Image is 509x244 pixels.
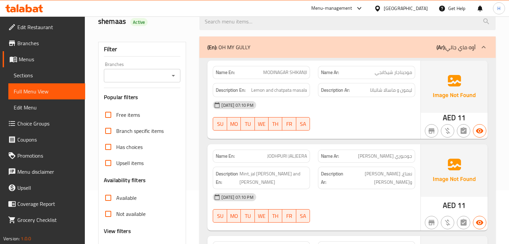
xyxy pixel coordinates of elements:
div: [GEOGRAPHIC_DATA] [384,5,428,12]
span: MO [230,119,238,129]
button: TH [269,117,282,131]
button: TU [241,117,254,131]
span: ليمون و ماسالا شاتباتا [370,86,412,94]
span: Edit Menu [14,103,80,111]
span: 11 [458,199,466,212]
span: Menus [19,55,80,63]
button: TH [269,209,282,223]
p: OH MY GULLY [207,43,250,51]
span: Coverage Report [17,200,80,208]
button: SU [213,117,227,131]
span: SU [216,211,224,221]
span: H [497,5,500,12]
button: Not branch specific item [425,216,438,229]
a: Coverage Report [3,196,85,212]
span: SA [299,119,307,129]
strong: Name En: [216,153,235,160]
span: موديناجار شيكانجي [375,69,412,76]
button: Not branch specific item [425,124,438,138]
span: 11 [458,111,466,124]
h3: View filters [104,227,131,235]
span: Upsell [17,184,80,192]
span: Mint, jal [PERSON_NAME] and [PERSON_NAME] [239,170,307,186]
span: WE [258,119,266,129]
img: Ae5nvW7+0k+MAAAAAElFTkSuQmCC [421,61,488,113]
h3: Availability filters [104,176,146,184]
span: Upsell items [116,159,144,167]
button: Not has choices [457,124,470,138]
span: Version: [3,234,20,243]
span: Lemon and chatpata masala [251,86,307,94]
button: TU [241,209,254,223]
span: 1.0.0 [21,234,31,243]
button: SU [213,209,227,223]
span: Choice Groups [17,119,80,128]
a: Menus [3,51,85,67]
button: WE [255,209,269,223]
button: SA [296,117,310,131]
a: Upsell [3,180,85,196]
strong: Name Ar: [321,69,339,76]
span: AED [443,199,456,212]
button: Not has choices [457,216,470,229]
a: Full Menu View [8,83,85,99]
span: Available [116,194,137,202]
img: Ae5nvW7+0k+MAAAAAElFTkSuQmCC [421,144,488,196]
span: Branches [17,39,80,47]
h3: Popular filters [104,93,180,101]
button: FR [282,117,296,131]
div: Menu-management [311,4,352,12]
strong: Description Ar: [321,86,350,94]
strong: Name Ar: [321,153,339,160]
strong: Name En: [216,69,235,76]
span: Promotions [17,152,80,160]
strong: Description Ar: [321,170,343,186]
button: Available [473,216,486,229]
span: Grocery Checklist [17,216,80,224]
a: Branches [3,35,85,51]
span: TH [271,119,280,129]
span: FR [285,119,293,129]
button: Purchased item [441,124,454,138]
button: Available [473,124,486,138]
span: Full Menu View [14,87,80,95]
span: JODHPURI JALJEERA [267,153,307,160]
a: Promotions [3,148,85,164]
span: جودبوري [PERSON_NAME] [358,153,412,160]
span: Has choices [116,143,143,151]
a: Edit Menu [8,99,85,115]
button: SA [296,209,310,223]
h2: shemaas [98,16,191,26]
span: SA [299,211,307,221]
span: Menu disclaimer [17,168,80,176]
a: Choice Groups [3,115,85,132]
button: FR [282,209,296,223]
div: Active [130,18,148,26]
span: Free items [116,111,140,119]
span: نعناع، [PERSON_NAME] و[PERSON_NAME] [345,170,412,186]
span: WE [258,211,266,221]
span: FR [285,211,293,221]
div: (En): OH MY GULLY(Ar):أوه ماي جالي [199,36,495,58]
span: Coupons [17,136,80,144]
span: Not available [116,210,146,218]
strong: Description En: [216,86,245,94]
span: AED [443,111,456,124]
span: SU [216,119,224,129]
button: Open [169,71,178,80]
b: (Ar): [437,42,446,52]
span: Sections [14,71,80,79]
span: [DATE] 07:10 PM [219,102,256,108]
div: Filter [104,42,180,57]
p: أوه ماي جالي [437,43,476,51]
span: Active [130,19,148,25]
span: [DATE] 07:10 PM [219,194,256,200]
span: TU [243,119,252,129]
a: Menu disclaimer [3,164,85,180]
input: search [199,13,495,30]
b: (En): [207,42,217,52]
a: Grocery Checklist [3,212,85,228]
span: TU [243,211,252,221]
span: Branch specific items [116,127,164,135]
span: MODINAGAR SHIKANJI [263,69,307,76]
